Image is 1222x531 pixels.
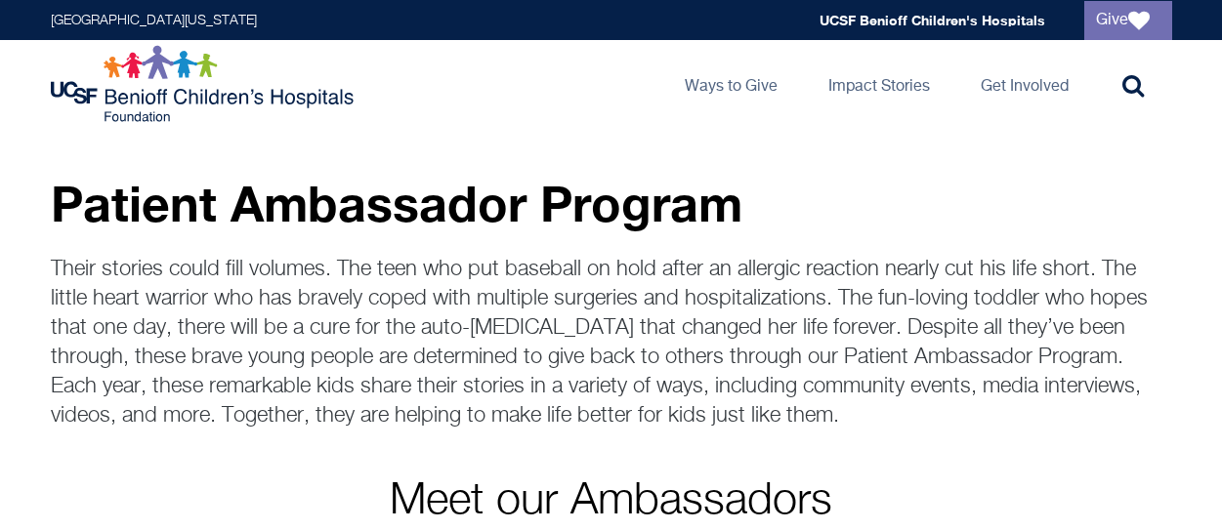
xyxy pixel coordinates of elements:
[51,255,1172,430] p: Their stories could fill volumes. The teen who put baseball on hold after an allergic reaction ne...
[820,12,1045,28] a: UCSF Benioff Children's Hospitals
[51,479,1172,523] p: Meet our Ambassadors
[51,45,358,123] img: Logo for UCSF Benioff Children's Hospitals Foundation
[813,40,946,128] a: Impact Stories
[1084,1,1172,40] a: Give
[965,40,1084,128] a: Get Involved
[669,40,793,128] a: Ways to Give
[51,177,1172,230] p: Patient Ambassador Program
[51,14,257,27] a: [GEOGRAPHIC_DATA][US_STATE]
